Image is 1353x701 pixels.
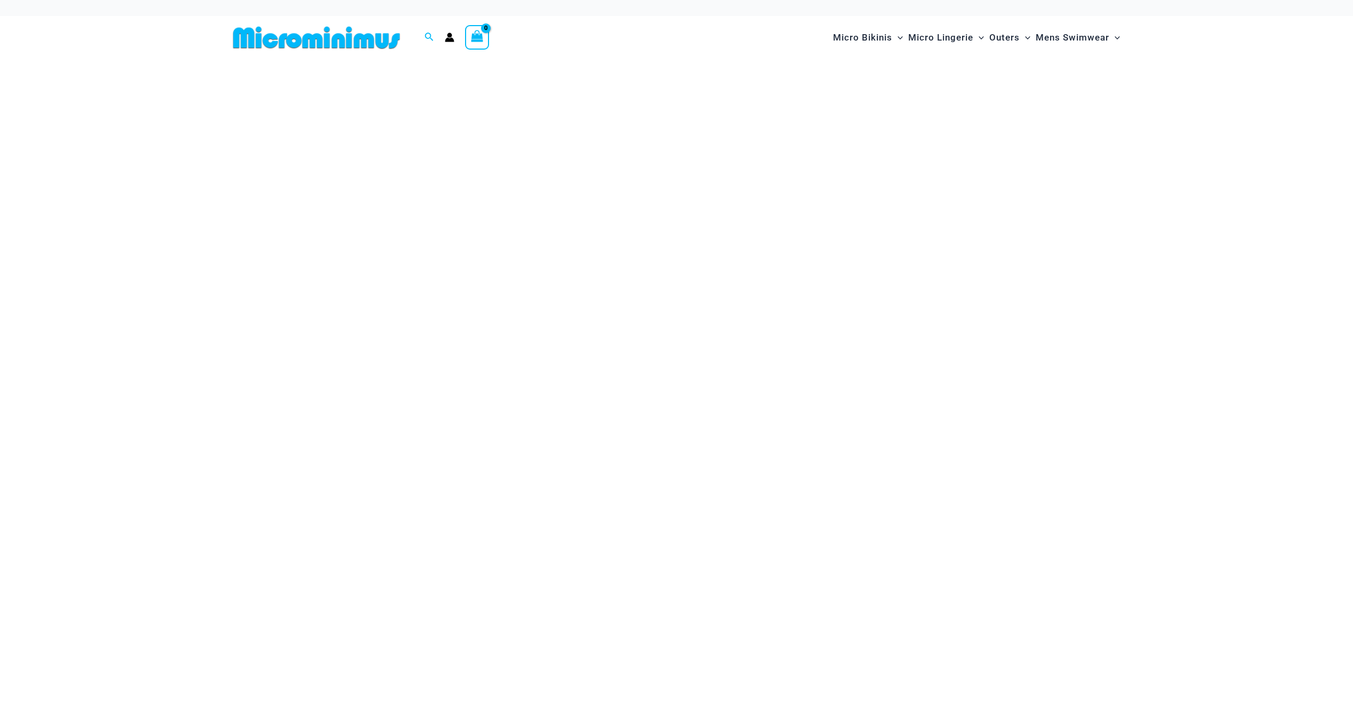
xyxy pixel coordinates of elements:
[1036,24,1109,51] span: Mens Swimwear
[833,24,892,51] span: Micro Bikinis
[1020,24,1030,51] span: Menu Toggle
[1109,24,1120,51] span: Menu Toggle
[987,21,1033,54] a: OutersMenu ToggleMenu Toggle
[229,26,404,50] img: MM SHOP LOGO FLAT
[1033,21,1123,54] a: Mens SwimwearMenu ToggleMenu Toggle
[830,21,906,54] a: Micro BikinisMenu ToggleMenu Toggle
[908,24,973,51] span: Micro Lingerie
[973,24,984,51] span: Menu Toggle
[989,24,1020,51] span: Outers
[445,33,454,42] a: Account icon link
[892,24,903,51] span: Menu Toggle
[465,25,490,50] a: View Shopping Cart, empty
[906,21,987,54] a: Micro LingerieMenu ToggleMenu Toggle
[425,31,434,44] a: Search icon link
[829,20,1125,55] nav: Site Navigation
